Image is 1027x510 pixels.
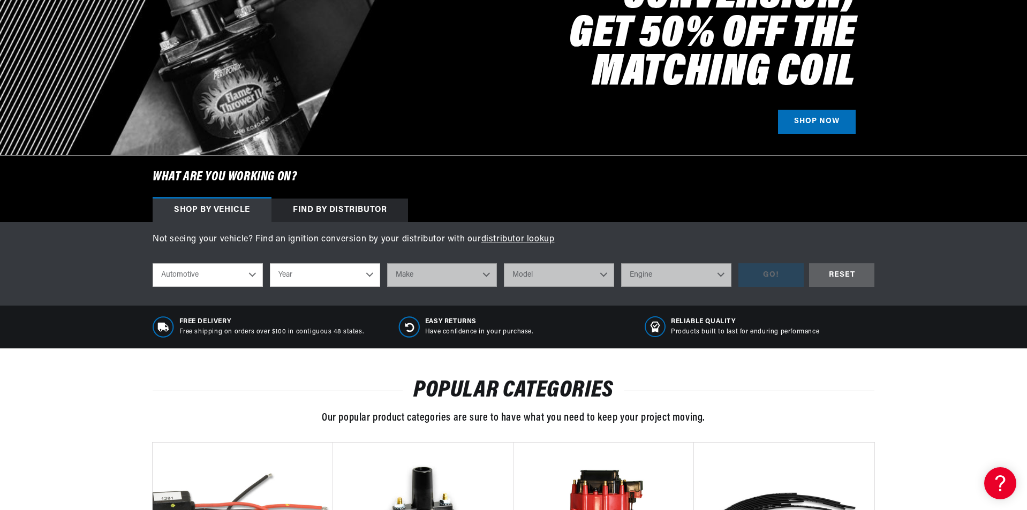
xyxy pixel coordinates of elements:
[671,328,819,337] p: Products built to last for enduring performance
[126,156,901,199] h6: What are you working on?
[153,263,263,287] select: Ride Type
[425,328,533,337] p: Have confidence in your purchase.
[153,233,874,247] p: Not seeing your vehicle? Find an ignition conversion by your distributor with our
[387,263,497,287] select: Make
[179,317,364,326] span: Free Delivery
[153,199,271,222] div: Shop by vehicle
[153,380,874,401] h2: POPULAR CATEGORIES
[809,263,874,287] div: RESET
[322,413,705,423] span: Our popular product categories are sure to have what you need to keep your project moving.
[179,328,364,337] p: Free shipping on orders over $100 in contiguous 48 states.
[671,317,819,326] span: RELIABLE QUALITY
[271,199,408,222] div: Find by Distributor
[481,235,555,243] a: distributor lookup
[270,263,380,287] select: Year
[425,317,533,326] span: Easy Returns
[778,110,856,134] a: SHOP NOW
[621,263,731,287] select: Engine
[504,263,614,287] select: Model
